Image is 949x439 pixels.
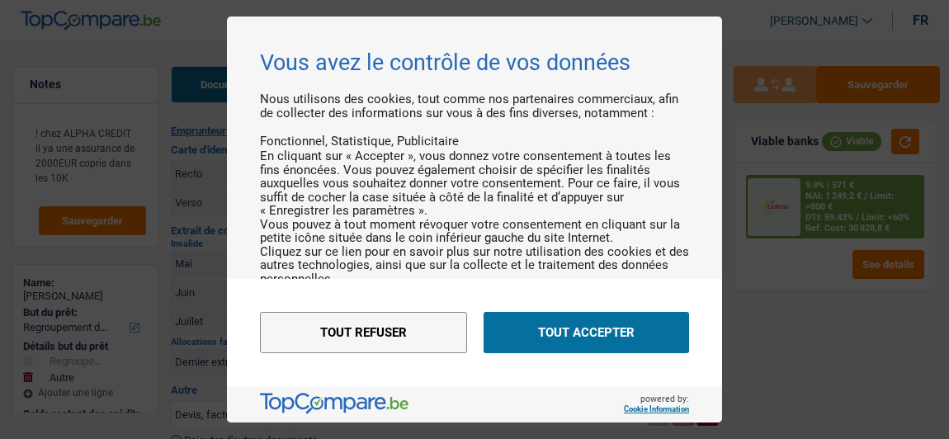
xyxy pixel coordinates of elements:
[331,134,397,149] li: Statistique
[260,50,689,76] h2: Vous avez le contrôle de vos données
[260,393,408,414] img: logo
[624,404,689,413] a: Cookie Information
[397,134,459,149] li: Publicitaire
[260,312,467,353] button: Tout refuser
[260,134,331,149] li: Fonctionnel
[484,312,689,353] button: Tout accepter
[227,279,722,386] div: menu
[260,92,689,355] div: Nous utilisons des cookies, tout comme nos partenaires commerciaux, afin de collecter des informa...
[624,394,689,413] span: powered by:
